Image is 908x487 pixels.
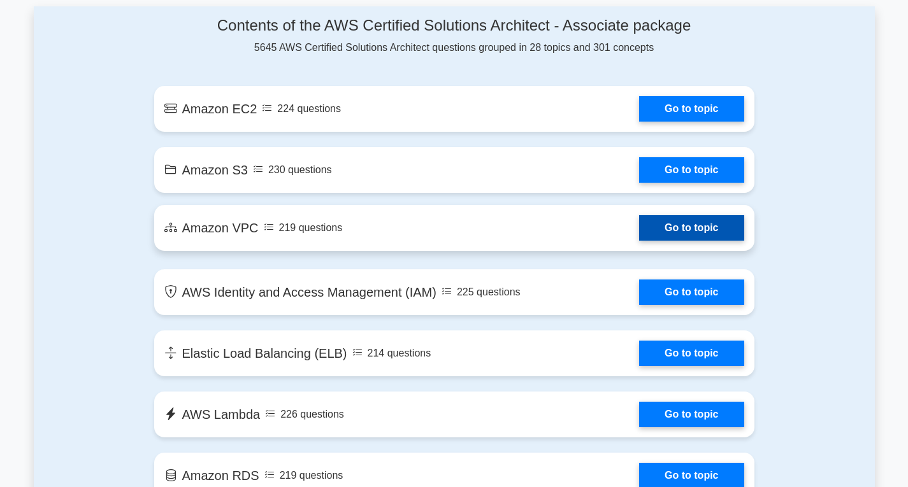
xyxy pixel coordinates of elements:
[639,402,744,427] a: Go to topic
[154,17,754,35] h4: Contents of the AWS Certified Solutions Architect - Associate package
[639,341,744,366] a: Go to topic
[639,215,744,241] a: Go to topic
[154,17,754,55] div: 5645 AWS Certified Solutions Architect questions grouped in 28 topics and 301 concepts
[639,157,744,183] a: Go to topic
[639,279,744,305] a: Go to topic
[639,96,744,122] a: Go to topic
